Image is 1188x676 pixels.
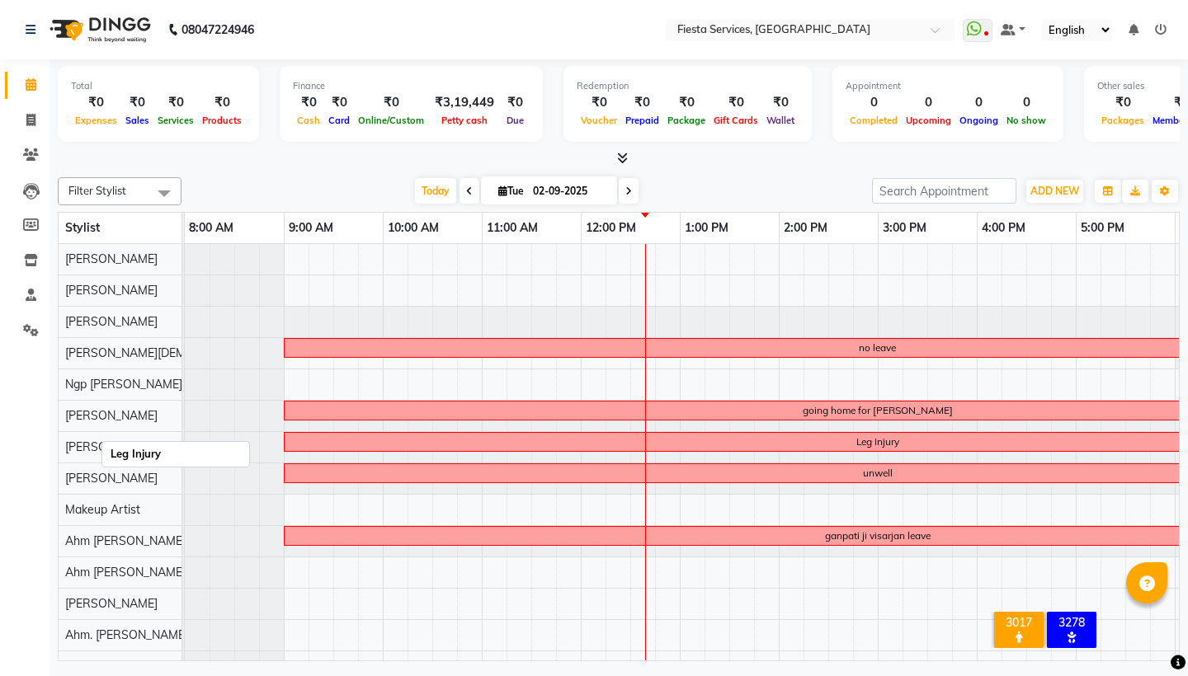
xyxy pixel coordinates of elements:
[1119,610,1171,660] iframe: chat widget
[978,216,1030,240] a: 4:00 PM
[384,216,443,240] a: 10:00 AM
[71,93,121,112] div: ₹0
[859,340,896,355] div: no leave
[293,93,324,112] div: ₹0
[354,115,428,126] span: Online/Custom
[415,178,456,204] span: Today
[153,93,198,112] div: ₹0
[428,93,501,112] div: ₹3,19,449
[621,115,663,126] span: Prepaid
[846,93,902,112] div: 0
[65,377,182,392] span: Ngp [PERSON_NAME]
[872,178,1016,204] input: Search Appointment
[153,115,198,126] span: Services
[198,115,246,126] span: Products
[65,565,186,580] span: Ahm [PERSON_NAME]
[709,115,762,126] span: Gift Cards
[68,184,126,197] span: Filter Stylist
[121,115,153,126] span: Sales
[780,216,832,240] a: 2:00 PM
[293,79,530,93] div: Finance
[997,615,1040,630] div: 3017
[1050,615,1093,630] div: 3278
[762,115,799,126] span: Wallet
[1002,93,1050,112] div: 0
[577,115,621,126] span: Voucher
[902,115,955,126] span: Upcoming
[65,627,188,642] span: Ahm. [PERSON_NAME]
[846,79,1050,93] div: Appointment
[502,115,528,126] span: Due
[1077,216,1129,240] a: 5:00 PM
[65,502,140,517] span: Makeup Artist
[65,251,158,266] span: [PERSON_NAME]
[324,115,354,126] span: Card
[528,179,610,204] input: 2025-09-02
[65,439,158,454] span: [PERSON_NAME]
[42,7,155,53] img: logo
[324,93,354,112] div: ₹0
[803,403,953,418] div: going home for [PERSON_NAME]
[663,115,709,126] span: Package
[1097,93,1148,112] div: ₹0
[663,93,709,112] div: ₹0
[1026,180,1083,203] button: ADD NEW
[577,79,799,93] div: Redemption
[65,408,158,423] span: [PERSON_NAME]
[71,115,121,126] span: Expenses
[955,93,1002,112] div: 0
[762,93,799,112] div: ₹0
[65,659,158,674] span: [PERSON_NAME]
[501,93,530,112] div: ₹0
[846,115,902,126] span: Completed
[65,345,286,360] span: [PERSON_NAME][DEMOGRAPHIC_DATA]
[71,79,246,93] div: Total
[185,216,238,240] a: 8:00 AM
[621,93,663,112] div: ₹0
[1002,115,1050,126] span: No show
[863,466,893,481] div: unwell
[681,216,733,240] a: 1:00 PM
[65,533,186,548] span: Ahm [PERSON_NAME]
[65,471,158,486] span: [PERSON_NAME]
[494,185,528,197] span: Tue
[285,216,337,240] a: 9:00 AM
[577,93,621,112] div: ₹0
[856,434,899,449] div: Leg Injury
[198,93,246,112] div: ₹0
[65,220,100,235] span: Stylist
[354,93,428,112] div: ₹0
[65,596,158,611] span: [PERSON_NAME]
[181,7,254,53] b: 08047224946
[65,283,158,298] span: [PERSON_NAME]
[437,115,492,126] span: Petty cash
[902,93,955,112] div: 0
[293,115,324,126] span: Cash
[1030,185,1079,197] span: ADD NEW
[709,93,762,112] div: ₹0
[111,446,161,462] div: Leg Injury
[121,93,153,112] div: ₹0
[582,216,640,240] a: 12:00 PM
[825,528,931,543] div: ganpati ji visarjan leave
[955,115,1002,126] span: Ongoing
[879,216,931,240] a: 3:00 PM
[65,314,158,329] span: [PERSON_NAME]
[483,216,542,240] a: 11:00 AM
[1097,115,1148,126] span: Packages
